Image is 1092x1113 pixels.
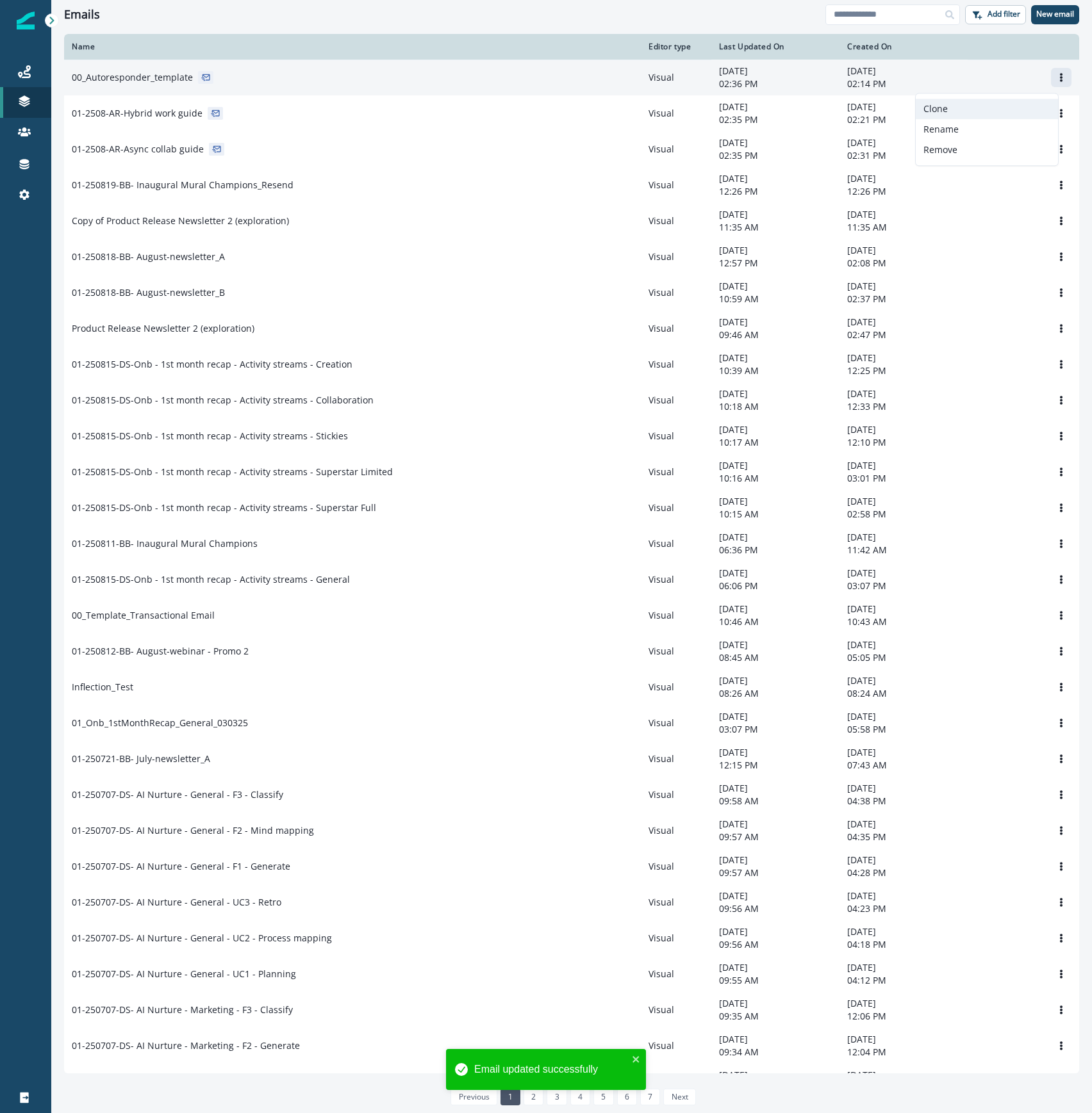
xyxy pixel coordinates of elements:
p: 05:58 PM [847,723,960,736]
button: Options [1051,1072,1071,1091]
button: Options [1051,355,1071,374]
p: [DATE] [719,352,832,364]
p: 01-250815-DS-Onb - 1st month recap - Activity streams - Superstar Full [72,501,376,514]
td: Visual [641,813,711,849]
p: [DATE] [847,567,960,580]
p: 10:43 AM [847,615,960,628]
a: 01-250811-BB- Inaugural Mural ChampionsVisual[DATE]06:36 PM[DATE]11:42 AMOptions [64,526,1079,562]
p: [DATE] [719,567,832,580]
a: 01-250818-BB- August-newsletter_BVisual[DATE]10:59 AM[DATE]02:37 PMOptions [64,275,1079,311]
p: [DATE] [719,782,832,795]
button: Options [1051,462,1071,482]
a: 00_Autoresponder_templateVisual[DATE]02:36 PM[DATE]02:14 PMOptionsCloneRenameRemove [64,60,1079,95]
p: [DATE] [719,316,832,329]
p: 04:23 PM [847,902,960,915]
div: Last Updated On [719,42,832,52]
a: 01-250707-DS- AI Nurture - General - UC3 - RetroVisual[DATE]09:56 AM[DATE]04:23 PMOptions [64,884,1079,920]
a: 01-250815-DS-Onb - 1st month recap - Activity streams - GeneralVisual[DATE]06:06 PM[DATE]03:07 PM... [64,562,1079,597]
p: 01-250707-DS- AI Nurture - Marketing - F3 - Classify [72,1003,293,1016]
a: 01-250707-DS- AI Nurture - General - F2 - Mind mappingVisual[DATE]09:57 AM[DATE]04:35 PMOptions [64,813,1079,849]
a: 01-250721-BB- July-newsletter_AVisual[DATE]12:15 PM[DATE]07:43 AMOptions [64,741,1079,777]
a: 00_Template_Transactional EmailVisual[DATE]10:46 AM[DATE]10:43 AMOptions [64,597,1079,633]
p: 01-250818-BB- August-newsletter_B [72,286,225,299]
a: 01-250812-BB- August-webinar - Promo 2Visual[DATE]08:45 AM[DATE]05:05 PMOptions [64,633,1079,669]
p: 01-2508-AR-Hybrid work guide [72,107,203,120]
p: 04:38 PM [847,795,960,808]
td: Visual [641,382,711,418]
td: Visual [641,239,711,275]
p: 01-250818-BB- August-newsletter_A [72,250,225,263]
td: Visual [641,275,711,311]
p: [DATE] [847,531,960,544]
p: 12:57 PM [719,257,832,270]
p: 12:33 PM [847,400,960,413]
td: Visual [641,131,711,167]
p: [DATE] [847,997,960,1010]
p: [DATE] [847,352,960,364]
p: 12:10 PM [847,436,960,449]
a: 01-2508-AR-Hybrid work guideVisual[DATE]02:35 PM[DATE]02:21 PMOptions [64,95,1079,131]
p: [DATE] [719,854,832,866]
button: Rename [916,119,1058,140]
p: 02:35 PM [719,113,832,126]
button: Options [1051,606,1071,625]
button: Options [1051,247,1071,266]
button: Options [1051,1000,1071,1020]
p: 01-250707-DS- AI Nurture - General - F3 - Classify [72,788,283,801]
p: 12:25 PM [847,364,960,377]
td: Visual [641,562,711,597]
p: [DATE] [719,997,832,1010]
p: [DATE] [847,101,960,113]
p: 10:15 AM [719,508,832,521]
a: 01-250707-DS- AI Nurture - Marketing - F2 - GenerateVisual[DATE]09:34 AM[DATE]12:04 PMOptions [64,1028,1079,1064]
p: 10:39 AM [719,364,832,377]
p: [DATE] [719,890,832,902]
a: 01-250707-DS- AI Nurture - General - F3 - ClassifyVisual[DATE]09:58 AM[DATE]04:38 PMOptions [64,777,1079,813]
button: Options [1051,68,1071,87]
td: Visual [641,849,711,884]
p: 02:08 PM [847,257,960,270]
p: 09:55 AM [719,974,832,987]
p: 09:56 AM [719,902,832,915]
button: close [632,1054,641,1064]
p: 02:37 PM [847,293,960,305]
button: Options [1051,893,1071,912]
td: Visual [641,95,711,131]
p: 01-250819-BB- Inaugural Mural Champions_Resend [72,179,294,191]
p: 01-250815-DS-Onb - 1st month recap - Activity streams - Creation [72,358,352,371]
p: [DATE] [719,674,832,687]
button: Options [1051,140,1071,159]
button: Options [1051,642,1071,661]
button: Options [1051,211,1071,231]
a: 01-250815-DS-Onb - 1st month recap - Activity streams - CreationVisual[DATE]10:39 AM[DATE]12:25 P... [64,346,1079,382]
p: 01-250815-DS-Onb - 1st month recap - Activity streams - Superstar Limited [72,466,393,478]
p: 08:24 AM [847,687,960,700]
p: 09:56 AM [719,938,832,951]
button: Options [1051,964,1071,984]
p: 02:58 PM [847,508,960,521]
p: [DATE] [719,459,832,472]
td: Visual [641,920,711,956]
p: [DATE] [719,387,832,400]
div: Editor type [649,42,704,52]
p: 01-250815-DS-Onb - 1st month recap - Activity streams - Stickies [72,430,348,443]
p: Add filter [988,10,1020,19]
p: [DATE] [719,925,832,938]
p: 04:12 PM [847,974,960,987]
p: [DATE] [719,531,832,544]
td: Visual [641,956,711,992]
a: Product Release Newsletter 2 (exploration)Visual[DATE]09:46 AM[DATE]02:47 PMOptions [64,311,1079,346]
p: [DATE] [847,961,960,974]
p: 06:06 PM [719,580,832,592]
a: 01-250707-DS- AI Nurture - Marketing - F3 - ClassifyVisual[DATE]09:35 AM[DATE]12:06 PMOptions [64,992,1079,1028]
p: 01-250721-BB- July-newsletter_A [72,752,210,765]
p: [DATE] [847,280,960,293]
p: [DATE] [847,387,960,400]
p: [DATE] [847,710,960,723]
p: 02:21 PM [847,113,960,126]
p: 01-250707-DS- AI Nurture - General - UC1 - Planning [72,968,296,980]
p: [DATE] [719,101,832,113]
p: 10:17 AM [719,436,832,449]
p: 11:35 AM [719,221,832,234]
a: Copy of Product Release Newsletter 2 (exploration)Visual[DATE]11:35 AM[DATE]11:35 AMOptions [64,203,1079,239]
